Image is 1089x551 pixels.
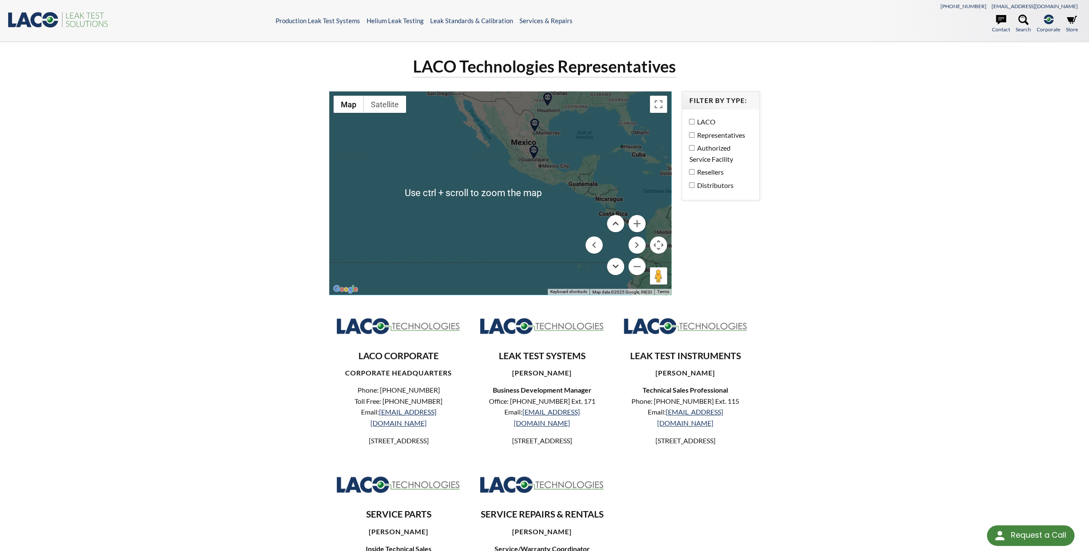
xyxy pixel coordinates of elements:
a: Leak Standards & Calibration [430,17,513,24]
h1: LACO Technologies Representatives [413,56,676,78]
strong: Business Development Manager [492,386,591,394]
h3: LEAK TEST INSTRUMENTS [623,350,748,362]
h3: SERVICE PARTS [336,509,461,521]
input: Representatives [689,132,695,138]
img: Google [331,284,360,295]
input: LACO [689,119,695,124]
img: Logo_LACO-TECH_hi-res.jpg [623,317,748,335]
button: Drag Pegman onto the map to open Street View [650,267,667,285]
button: Keyboard shortcuts [550,289,587,295]
img: Logo_LACO-TECH_hi-res.jpg [479,475,604,493]
a: Store [1066,15,1078,33]
p: Phone: [PHONE_NUMBER] Ext. 115 Email: [623,396,748,429]
label: Resellers [689,167,748,178]
strong: [PERSON_NAME] [512,369,572,377]
div: Request a Call [1010,525,1066,545]
a: Open this area in Google Maps (opens a new window) [331,284,360,295]
span: Map data ©2025 Google, INEGI [592,290,652,294]
a: [EMAIL_ADDRESS][DOMAIN_NAME] [657,408,723,427]
a: [EMAIL_ADDRESS][DOMAIN_NAME] [514,408,580,427]
h3: LACO CORPORATE [336,350,461,362]
p: [STREET_ADDRESS] [623,435,748,446]
p: [STREET_ADDRESS] [336,435,461,446]
button: Zoom in [628,215,646,232]
h3: SERVICE REPAIRS & RENTALS [479,509,604,521]
a: [PHONE_NUMBER] [940,3,986,9]
label: Authorized Service Facility [689,142,748,164]
p: Phone: [PHONE_NUMBER] Toll Free: [PHONE_NUMBER] Email: [336,384,461,428]
a: Helium Leak Testing [367,17,424,24]
button: Move up [607,215,624,232]
div: Request a Call [987,525,1074,546]
p: [STREET_ADDRESS] [479,435,604,446]
button: Move left [585,236,603,254]
img: Logo_LACO-TECH_hi-res.jpg [479,317,604,335]
strong: CORPORATE HEADQUARTERS [345,369,452,377]
input: Resellers [689,169,695,175]
button: Map camera controls [650,236,667,254]
strong: [PERSON_NAME] [512,527,572,536]
a: Production Leak Test Systems [276,17,360,24]
a: Search [1016,15,1031,33]
button: Show street map [334,96,364,113]
p: Office: [PHONE_NUMBER] Ext. 171 Email: [479,396,604,429]
button: Toggle fullscreen view [650,96,667,113]
input: Authorized Service Facility [689,145,695,151]
img: Logo_LACO-TECH_hi-res.jpg [336,475,461,493]
button: Show satellite imagery [364,96,406,113]
img: round button [993,529,1007,542]
label: LACO [689,116,748,127]
a: [EMAIL_ADDRESS][DOMAIN_NAME] [370,408,437,427]
a: Terms (opens in new tab) [657,289,669,294]
img: Logo_LACO-TECH_hi-res.jpg [336,317,461,335]
h4: Filter by Type: [689,96,752,105]
a: [EMAIL_ADDRESS][DOMAIN_NAME] [992,3,1078,9]
input: Distributors [689,182,695,188]
label: Representatives [689,130,748,141]
h3: LEAK TEST SYSTEMS [479,350,604,362]
strong: Technical Sales Professional [643,386,728,394]
label: Distributors [689,180,748,191]
button: Move down [607,258,624,275]
button: Move right [628,236,646,254]
h4: [PERSON_NAME] [336,527,461,536]
strong: [PERSON_NAME] [655,369,715,377]
a: Services & Repairs [519,17,573,24]
span: Corporate [1037,25,1060,33]
a: Contact [992,15,1010,33]
button: Zoom out [628,258,646,275]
